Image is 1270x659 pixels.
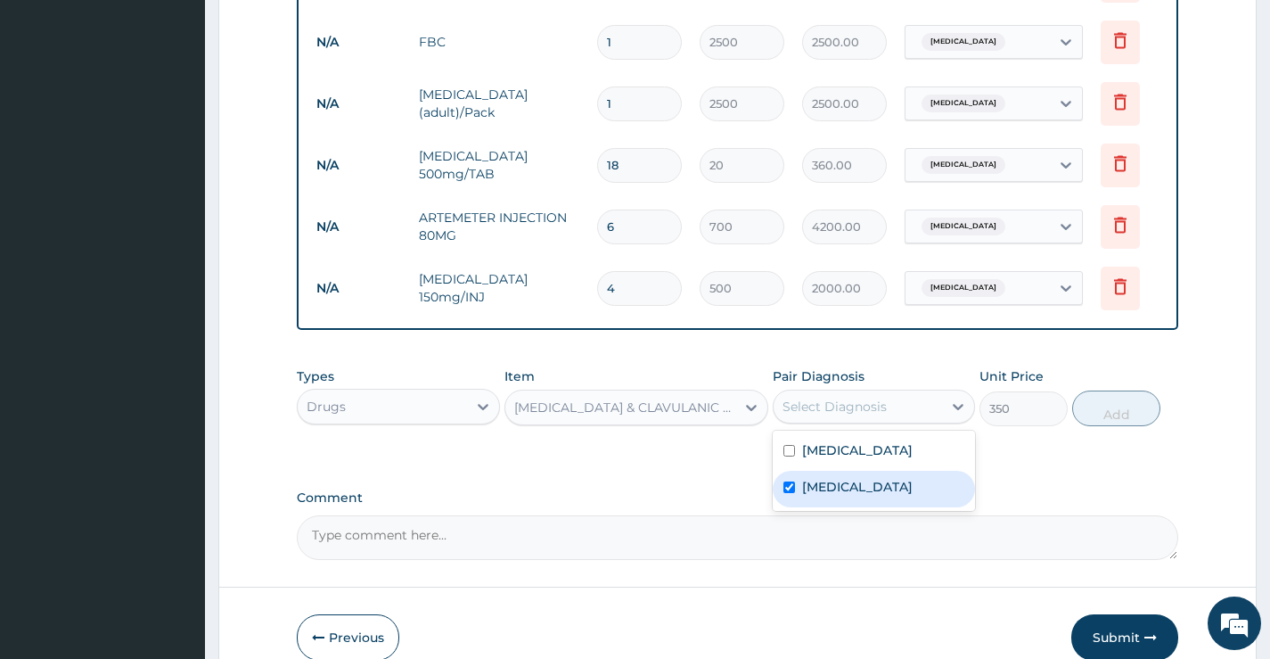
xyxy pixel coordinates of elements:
[307,272,410,305] td: N/A
[307,149,410,182] td: N/A
[410,24,588,60] td: FBC
[1072,391,1160,426] button: Add
[922,33,1005,51] span: [MEDICAL_DATA]
[410,200,588,253] td: ARTEMETER INJECTION 80MG
[307,398,346,416] div: Drugs
[802,478,913,496] label: [MEDICAL_DATA]
[514,399,738,416] div: [MEDICAL_DATA] & CLAVULANIC 625MG
[410,77,588,130] td: [MEDICAL_DATA] (adult)/Pack
[922,95,1005,112] span: [MEDICAL_DATA]
[922,279,1005,297] span: [MEDICAL_DATA]
[9,456,340,518] textarea: Type your message and hit 'Enter'
[307,26,410,59] td: N/A
[922,218,1005,235] span: [MEDICAL_DATA]
[410,261,588,315] td: [MEDICAL_DATA] 150mg/INJ
[307,87,410,120] td: N/A
[93,100,299,123] div: Chat with us now
[802,441,913,459] label: [MEDICAL_DATA]
[292,9,335,52] div: Minimize live chat window
[103,209,246,389] span: We're online!
[773,367,864,385] label: Pair Diagnosis
[782,398,887,416] div: Select Diagnosis
[410,138,588,192] td: [MEDICAL_DATA] 500mg/TAB
[504,367,535,385] label: Item
[307,210,410,243] td: N/A
[979,367,1044,385] label: Unit Price
[297,369,334,384] label: Types
[33,89,72,134] img: d_794563401_company_1708531726252_794563401
[297,490,1178,506] label: Comment
[922,156,1005,174] span: [MEDICAL_DATA]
